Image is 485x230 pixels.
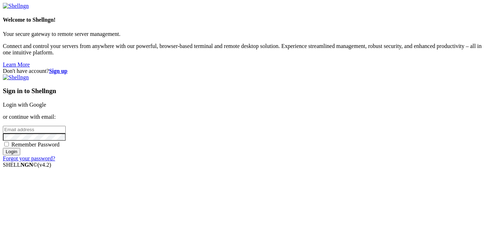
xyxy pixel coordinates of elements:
input: Login [3,148,20,155]
a: Forgot your password? [3,155,55,161]
p: or continue with email: [3,114,482,120]
span: Remember Password [11,141,60,148]
a: Sign up [49,68,67,74]
img: Shellngn [3,3,29,9]
p: Your secure gateway to remote server management. [3,31,482,37]
h3: Sign in to Shellngn [3,87,482,95]
input: Email address [3,126,66,133]
p: Connect and control your servers from anywhere with our powerful, browser-based terminal and remo... [3,43,482,56]
input: Remember Password [4,142,9,146]
b: NGN [21,162,33,168]
div: Don't have account? [3,68,482,74]
span: SHELL © [3,162,51,168]
span: 4.2.0 [38,162,51,168]
h4: Welcome to Shellngn! [3,17,482,23]
img: Shellngn [3,74,29,81]
a: Learn More [3,61,30,68]
a: Login with Google [3,102,46,108]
